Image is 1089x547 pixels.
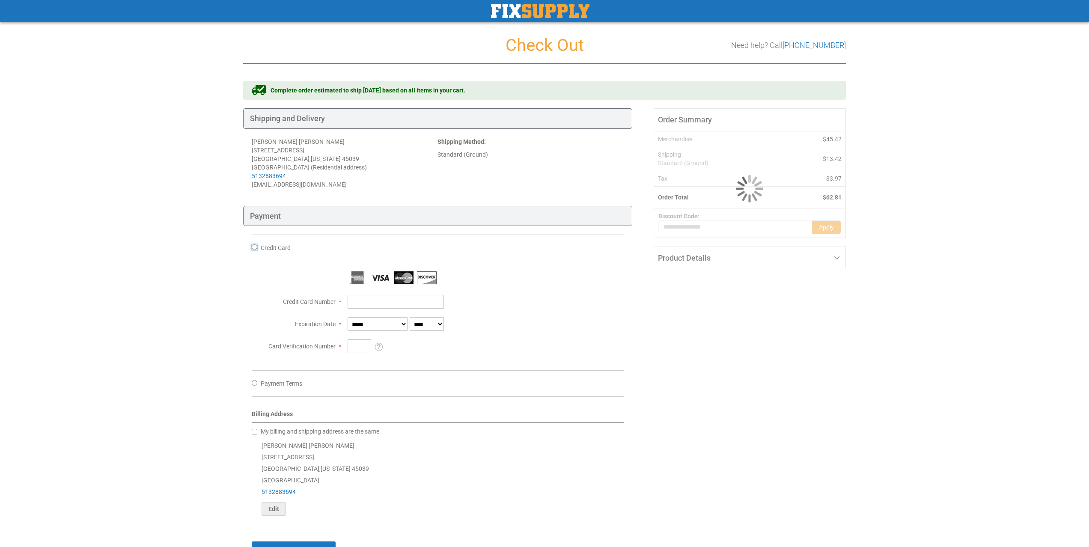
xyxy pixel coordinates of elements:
[252,181,347,188] span: [EMAIL_ADDRESS][DOMAIN_NAME]
[371,271,390,284] img: Visa
[321,465,351,472] span: [US_STATE]
[268,505,279,512] span: Edit
[243,206,632,226] div: Payment
[262,488,296,495] a: 5132883694
[262,502,286,516] button: Edit
[243,108,632,129] div: Shipping and Delivery
[243,36,846,55] h1: Check Out
[394,271,414,284] img: MasterCard
[252,172,286,179] a: 5132883694
[437,150,623,159] div: Standard (Ground)
[252,440,624,516] div: [PERSON_NAME] [PERSON_NAME] [STREET_ADDRESS] [GEOGRAPHIC_DATA] , 45039 [GEOGRAPHIC_DATA]
[417,271,437,284] img: Discover
[261,380,302,387] span: Payment Terms
[731,41,846,50] h3: Need help? Call
[783,41,846,50] a: [PHONE_NUMBER]
[437,138,486,145] strong: :
[437,138,484,145] span: Shipping Method
[261,428,379,435] span: My billing and shipping address are the same
[311,155,341,162] span: [US_STATE]
[283,298,336,305] span: Credit Card Number
[295,321,336,327] span: Expiration Date
[252,137,437,189] address: [PERSON_NAME] [PERSON_NAME] [STREET_ADDRESS] [GEOGRAPHIC_DATA] , 45039 [GEOGRAPHIC_DATA] (Residen...
[491,4,589,18] img: Fix Industrial Supply
[252,410,624,423] div: Billing Address
[491,4,589,18] a: store logo
[271,86,465,95] span: Complete order estimated to ship [DATE] based on all items in your cart.
[348,271,367,284] img: American Express
[736,175,763,202] img: Loading...
[261,244,291,251] span: Credit Card
[268,343,336,350] span: Card Verification Number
